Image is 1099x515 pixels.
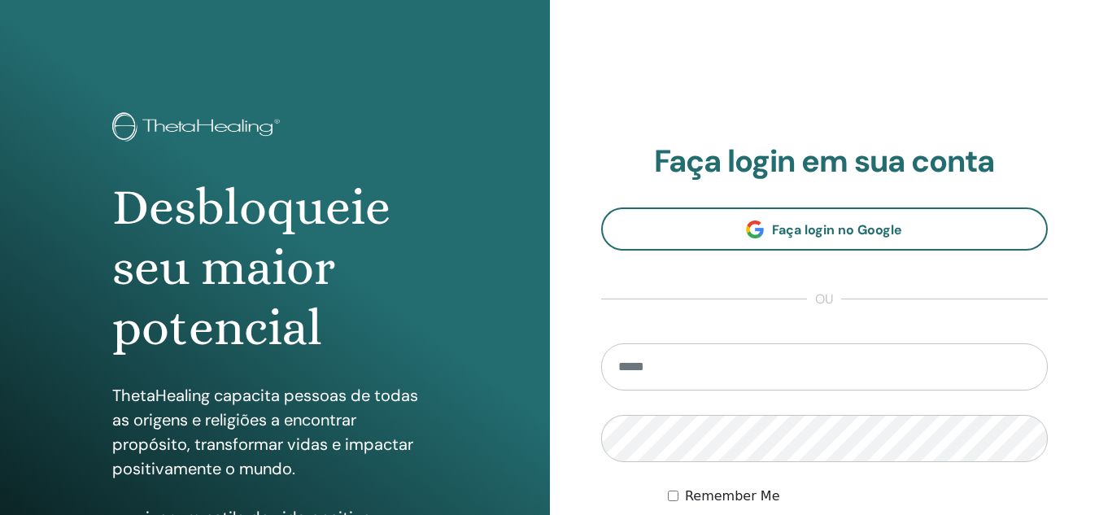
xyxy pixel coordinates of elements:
h1: Desbloqueie seu maior potencial [112,177,438,359]
span: Faça login no Google [772,221,902,238]
label: Remember Me [685,487,780,506]
div: Keep me authenticated indefinitely or until I manually logout [668,487,1048,506]
a: Faça login no Google [601,207,1049,251]
h2: Faça login em sua conta [601,143,1049,181]
p: ThetaHealing capacita pessoas de todas as origens e religiões a encontrar propósito, transformar ... [112,383,438,481]
span: ou [807,290,841,309]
